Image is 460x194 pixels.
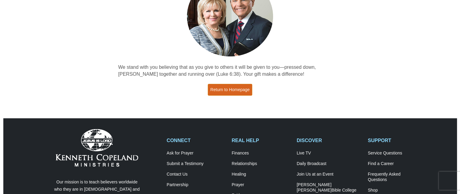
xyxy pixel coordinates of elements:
[297,172,361,177] a: Join Us at an Event
[368,172,426,183] a: Frequently AskedQuestions
[297,161,361,167] a: Daily Broadcast
[297,182,361,193] a: [PERSON_NAME] [PERSON_NAME]Bible College
[208,84,253,96] a: Return to Homepage
[167,172,225,177] a: Contact Us
[167,161,225,167] a: Submit a Testimony
[232,138,290,143] h2: REAL HELP
[232,151,290,156] a: Finances
[167,151,225,156] a: Ask for Prayer
[368,151,426,156] a: Service Questions
[232,182,290,188] a: Prayer
[368,188,426,193] a: Shop
[297,151,361,156] a: Live TV
[331,188,357,192] span: Bible College
[232,161,290,167] a: Relationships
[167,138,225,143] h2: CONNECT
[118,64,342,78] p: We stand with you believing that as you give to others it will be given to you—pressed down, [PER...
[167,182,225,188] a: Partnership
[232,172,290,177] a: Healing
[368,138,426,143] h2: SUPPORT
[297,138,361,143] h2: DISCOVER
[56,129,138,167] img: Kenneth Copeland Ministries
[368,161,426,167] a: Find a Career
